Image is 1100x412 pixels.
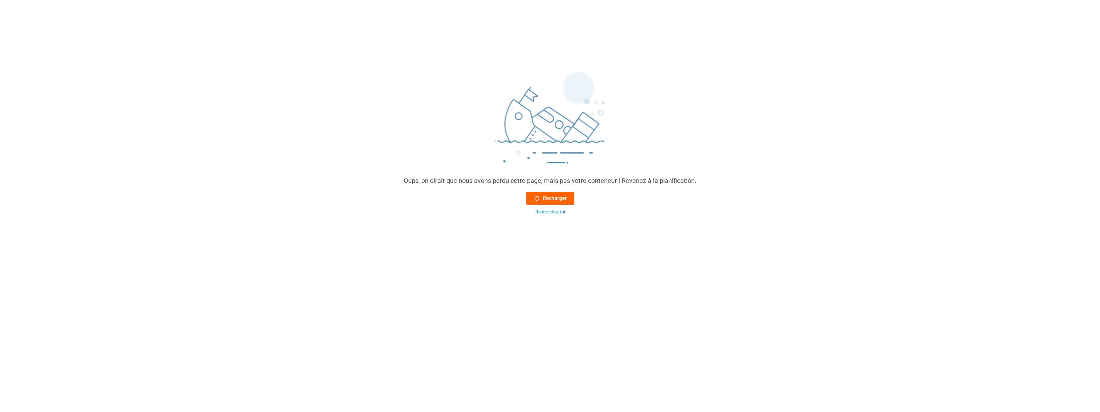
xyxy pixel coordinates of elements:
[526,192,574,205] button: Recharger
[535,209,565,215] div: Rentre chez toi
[404,176,696,185] div: Oups, on dirait que nous avons perdu cette page, mais pas votre conteneur ! Revenez à la planific...
[543,194,567,202] font: Recharger
[454,69,647,176] img: sinking_ship.png
[526,209,574,215] button: Rentre chez toi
